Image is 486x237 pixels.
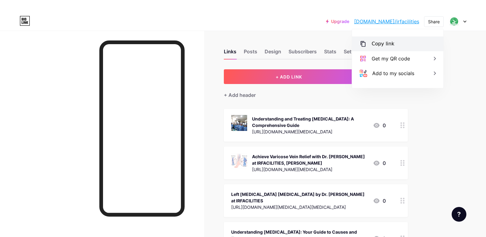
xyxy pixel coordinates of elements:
[326,19,349,24] a: Upgrade
[276,74,302,79] span: + ADD LINK
[231,191,368,204] div: Left [MEDICAL_DATA] [MEDICAL_DATA] by Dr. [PERSON_NAME] at IRFACILITIES
[252,116,368,128] div: Understanding and Treating [MEDICAL_DATA]: A Comprehensive Guide
[372,55,410,62] div: Get my QR code
[373,197,386,205] div: 0
[344,48,363,59] div: Settings
[224,48,236,59] div: Links
[224,91,256,99] div: + Add header
[252,166,368,173] div: [URL][DOMAIN_NAME][MEDICAL_DATA]
[252,128,368,135] div: [URL][DOMAIN_NAME][MEDICAL_DATA]
[324,48,336,59] div: Stats
[428,18,440,25] div: Share
[244,48,257,59] div: Posts
[448,16,460,27] img: irfacilities x
[373,159,386,167] div: 0
[231,204,368,210] div: [URL][DOMAIN_NAME][MEDICAL_DATA][MEDICAL_DATA]
[224,69,354,84] button: + ADD LINK
[372,70,414,77] div: Add to my socials
[265,48,281,59] div: Design
[373,122,386,129] div: 0
[231,115,247,131] img: Understanding and Treating Varicose Veins: A Comprehensive Guide
[372,40,394,48] div: Copy link
[289,48,317,59] div: Subscribers
[252,153,368,166] div: Achieve Varicose Vein Relief with Dr. [PERSON_NAME] at IRFACILITIES, [PERSON_NAME]
[354,18,419,25] a: [DOMAIN_NAME]/irfacilities
[231,153,247,169] img: Achieve Varicose Vein Relief with Dr. Sandeep Sharma at IRFACILITIES, Mohali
